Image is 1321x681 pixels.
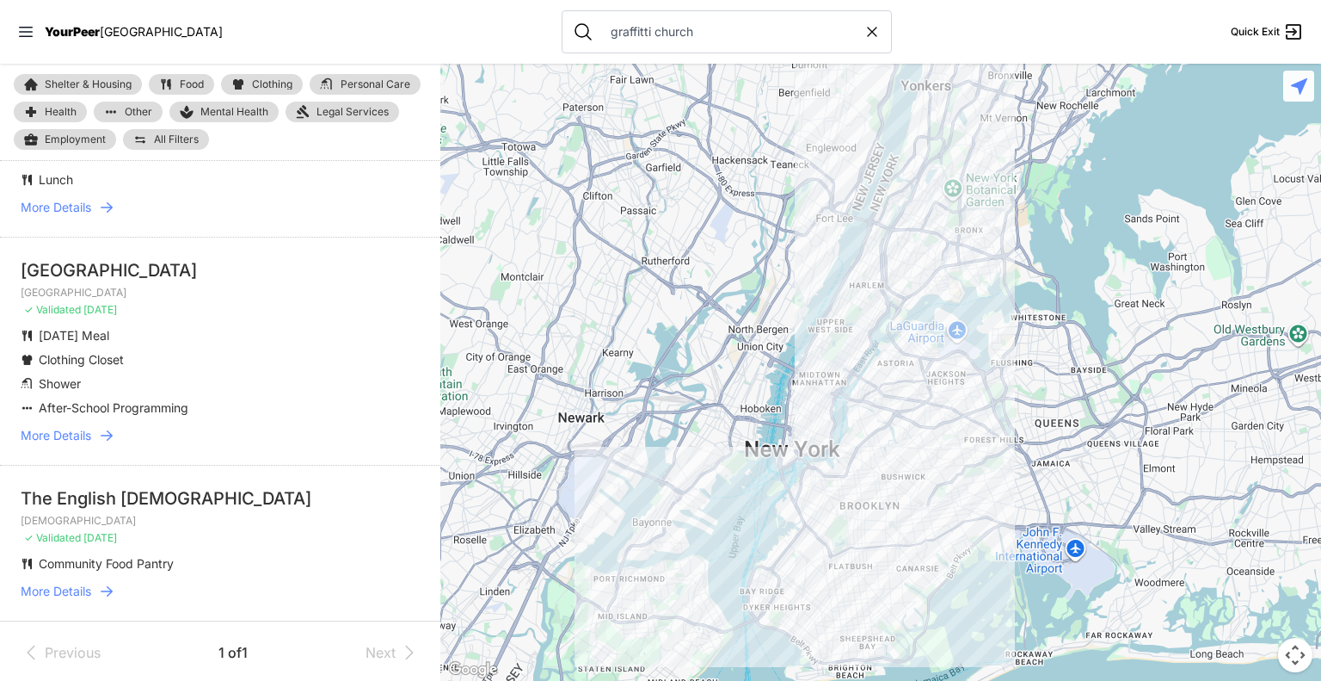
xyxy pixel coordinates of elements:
span: Shelter & Housing [45,79,132,90]
a: Food [149,74,214,95]
span: Personal Care [341,79,410,90]
a: Legal Services [286,102,399,122]
a: Open this area in Google Maps (opens a new window) [445,659,501,681]
a: Personal Care [310,74,421,95]
span: More Details [21,427,91,444]
p: [DEMOGRAPHIC_DATA] [21,514,420,528]
a: Quick Exit [1231,22,1304,42]
span: Food [180,79,204,90]
span: More Details [21,583,91,600]
span: ✓ Validated [24,531,81,544]
span: Employment [45,133,106,146]
div: [GEOGRAPHIC_DATA] [21,258,420,282]
span: ✓ Validated [24,303,81,316]
span: Mental Health [200,105,268,119]
span: Quick Exit [1231,25,1280,39]
a: Health [14,102,87,122]
a: Employment [14,129,116,150]
span: Clothing [252,79,292,90]
a: Shelter & Housing [14,74,142,95]
p: [GEOGRAPHIC_DATA] [21,286,420,300]
span: [DATE] [83,531,117,544]
a: More Details [21,583,420,600]
img: Google [445,659,501,681]
span: [DATE] [83,303,117,316]
span: All Filters [154,134,199,145]
span: Health [45,107,77,117]
a: Mental Health [169,102,279,122]
div: The English [DEMOGRAPHIC_DATA] [21,486,420,511]
span: Lunch [39,172,73,187]
span: 1 [218,644,228,661]
span: Other [125,107,152,117]
span: Legal Services [316,105,389,119]
span: Shower [39,376,81,391]
a: Other [94,102,163,122]
span: Community Food Pantry [39,556,174,571]
span: of [228,644,242,661]
span: After-School Programming [39,400,188,415]
button: Map camera controls [1278,638,1312,672]
a: All Filters [123,129,209,150]
span: [GEOGRAPHIC_DATA] [100,24,223,39]
a: Clothing [221,74,303,95]
span: YourPeer [45,24,100,39]
span: Next [366,642,396,663]
a: More Details [21,427,420,444]
span: Previous [45,642,101,663]
span: 1 [242,644,248,661]
input: Search [600,23,863,40]
span: Clothing Closet [39,352,124,367]
a: YourPeer[GEOGRAPHIC_DATA] [45,27,223,37]
span: More Details [21,199,91,216]
a: More Details [21,199,420,216]
span: [DATE] Meal [39,328,109,343]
